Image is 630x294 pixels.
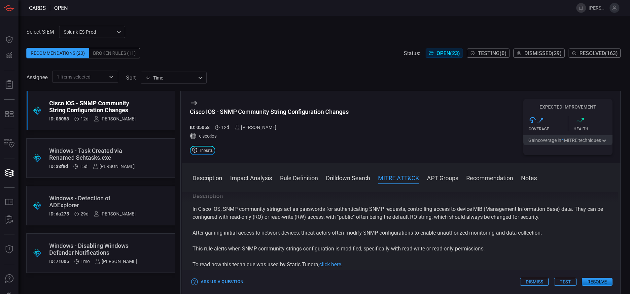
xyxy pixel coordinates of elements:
h5: ID: 71005 [49,259,69,264]
div: [PERSON_NAME] [94,116,136,121]
button: Rule Definition [280,174,318,181]
span: Open ( 23 ) [437,50,460,56]
span: open [54,5,68,11]
button: Cards [1,165,17,181]
label: Select SIEM [26,29,54,35]
button: Testing(0) [467,49,509,58]
span: 4 [561,138,564,143]
p: To read how this technique was used by Static Tundra, . [192,261,610,269]
button: Dashboard [1,32,17,48]
span: Aug 27, 2025 5:09 PM [81,116,88,121]
span: Status: [404,50,420,56]
button: Threat Intelligence [1,242,17,257]
h5: ID: da275 [49,211,69,216]
button: Resolved(163) [569,49,621,58]
div: [PERSON_NAME] [93,164,135,169]
span: Aug 03, 2025 11:41 AM [81,259,90,264]
div: Coverage [529,127,568,131]
button: Description [192,174,222,181]
button: APT Groups [427,174,458,181]
span: Threats [199,148,213,152]
span: 1 Items selected [57,74,90,80]
button: Rule Catalog [1,194,17,210]
div: [PERSON_NAME] [94,211,136,216]
button: Detections [1,48,17,63]
button: Ask Us A Question [1,271,17,287]
span: [PERSON_NAME].[PERSON_NAME] [589,5,607,11]
div: [PERSON_NAME] [234,125,276,130]
button: ALERT ANALYSIS [1,212,17,228]
p: This rule alerts when SNMP community strings configuration is modified, specifically with read-wr... [192,245,610,253]
button: Reports [1,77,17,93]
button: Notes [521,174,537,181]
span: Aug 10, 2025 9:09 AM [81,211,88,216]
span: Cards [29,5,46,11]
button: Open(23) [426,49,463,58]
button: Impact Analysis [230,174,272,181]
div: [PERSON_NAME] [95,259,137,264]
button: Open [107,72,116,82]
h5: Expected Improvement [523,104,612,110]
span: Testing ( 0 ) [478,50,507,56]
button: Drilldown Search [326,174,370,181]
div: Time [145,75,196,81]
button: Gaincoverage in4MITRE techniques [523,135,612,145]
span: Aug 24, 2025 8:50 AM [80,164,87,169]
div: cisco:ios [190,133,349,139]
div: Cisco IOS - SNMP Community String Configuration Changes [49,100,136,114]
h5: ID: 05058 [190,125,210,130]
p: Splunk-ES-Prod [64,29,115,35]
div: Windows - Task Created via Renamed Schtasks.exe [49,147,135,161]
button: Test [554,278,577,286]
div: Broken Rules (11) [89,48,140,58]
p: In Cisco IOS, SNMP community strings act as passwords for authenticating SNMP requests, controlli... [192,205,610,221]
h5: ID: 05058 [49,116,69,121]
button: Inventory [1,136,17,151]
button: Dismissed(29) [513,49,565,58]
label: sort [126,75,136,81]
a: click here [319,261,341,268]
span: Resolved ( 163 ) [579,50,618,56]
span: Dismissed ( 29 ) [524,50,562,56]
button: Dismiss [520,278,549,286]
h5: ID: 33f8d [49,164,68,169]
p: After gaining initial access to network devices, threat actors often modify SNMP configurations t... [192,229,610,237]
span: Assignee [26,74,48,81]
button: MITRE ATT&CK [378,174,419,181]
span: Aug 27, 2025 5:09 PM [221,125,229,130]
div: Windows - Disabling Windows Defender Notifications [49,242,137,256]
button: Resolve [582,278,612,286]
button: MITRE - Detection Posture [1,106,17,122]
button: Ask Us a Question [190,277,245,287]
button: Recommendation [466,174,513,181]
div: Health [574,127,613,131]
div: Cisco IOS - SNMP Community String Configuration Changes [190,108,349,115]
div: Recommendations (23) [26,48,89,58]
div: Windows - Detection of ADExplorer [49,195,136,209]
